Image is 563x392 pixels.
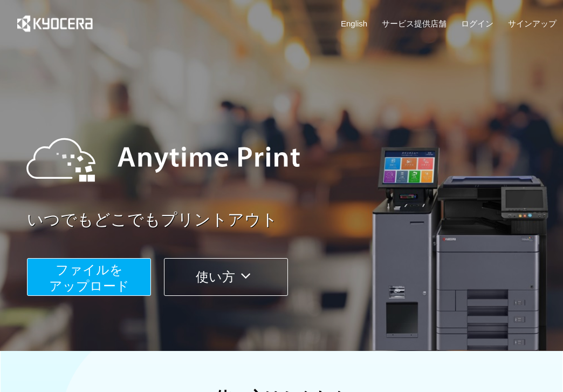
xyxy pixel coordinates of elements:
[508,18,557,29] a: サインアップ
[27,208,563,232] a: いつでもどこでもプリントアウト
[164,258,288,296] button: 使い方
[341,18,367,29] a: English
[49,262,129,293] span: ファイルを ​​アップロード
[27,258,151,296] button: ファイルを​​アップロード
[461,18,493,29] a: ログイン
[382,18,447,29] a: サービス提供店舗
